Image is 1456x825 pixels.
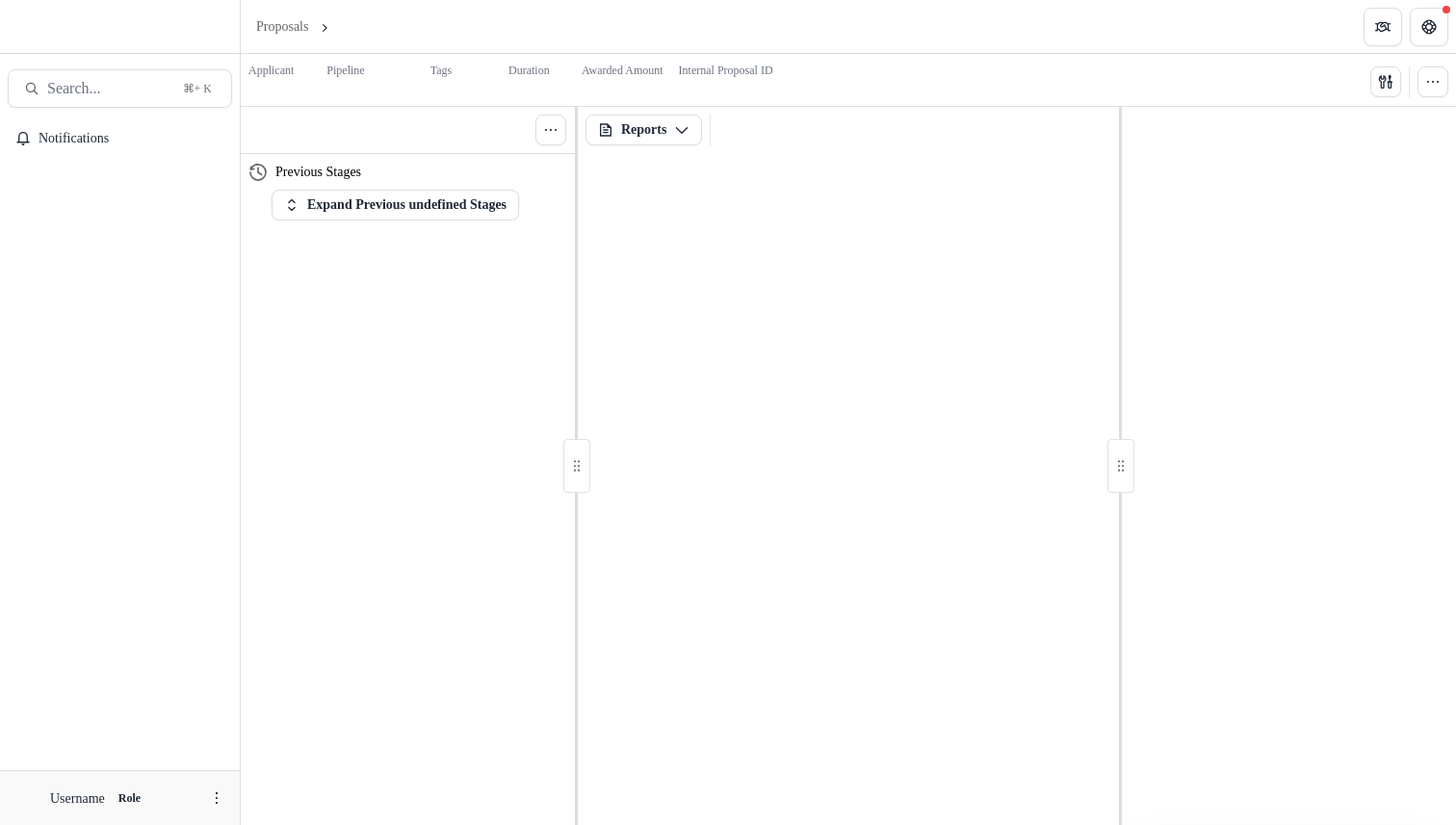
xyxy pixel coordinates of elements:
div: ⌘ + K [179,78,216,99]
div: Proposals [256,16,308,37]
button: Reports [585,115,702,145]
span: Notifications [39,131,224,147]
p: Internal Proposal ID [679,62,773,79]
button: Toggle View Cancelled Tasks [535,115,566,145]
p: Applicant [248,62,294,79]
p: Duration [508,62,550,79]
button: More [205,786,228,810]
p: Username [50,788,105,809]
p: Tags [430,62,453,79]
nav: breadcrumb [248,13,404,40]
h4: Previous Stages [275,162,361,182]
p: Pipeline [326,62,364,79]
button: Notifications [8,123,232,154]
p: Role [113,789,146,807]
button: Get Help [1410,8,1448,46]
button: Search... [8,69,232,108]
span: Search... [47,79,171,97]
button: Expand Previous undefined Stages [272,190,519,220]
button: Partners [1364,8,1402,46]
p: Awarded Amount [582,62,663,79]
a: Proposals [248,13,316,40]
